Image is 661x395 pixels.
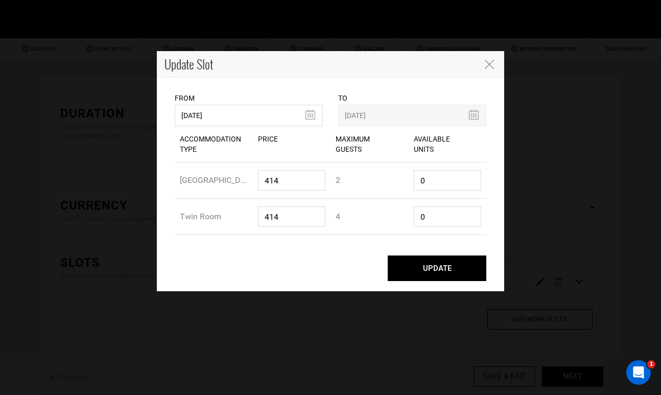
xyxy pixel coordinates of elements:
[336,175,340,185] span: 2
[336,212,340,221] span: 4
[180,212,221,221] span: Twin Room
[164,55,474,73] h4: Update Slot
[175,105,323,126] input: Select Start Date
[647,360,655,368] span: 1
[338,93,347,103] label: To
[388,255,486,281] button: UPDATE
[484,58,494,69] button: Close
[330,126,409,162] div: Maximum Guests
[180,175,257,185] span: [GEOGRAPHIC_DATA]
[175,126,253,162] div: Accommodation Type
[626,360,651,385] iframe: Intercom live chat
[253,126,331,152] div: Price
[175,93,195,103] label: From
[409,126,487,162] div: Available Units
